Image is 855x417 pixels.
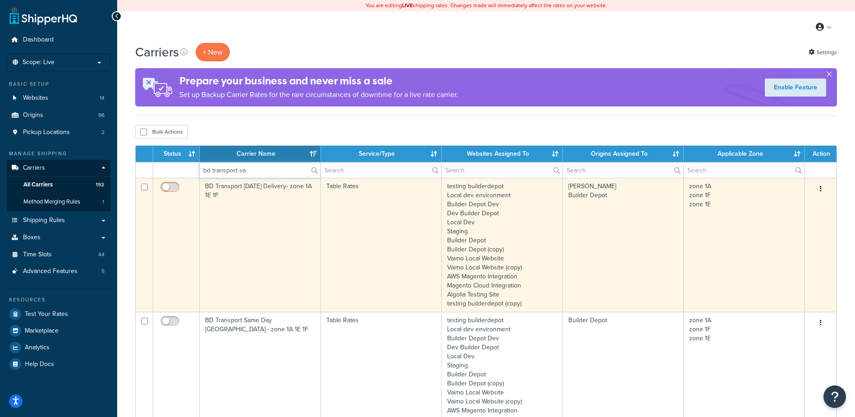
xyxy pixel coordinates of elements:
a: ShipperHQ Home [9,7,77,25]
li: Time Slots [7,246,110,263]
span: 5 [101,268,105,275]
span: All Carriers [23,181,53,189]
td: zone 1A zone 1F zone 1E [684,178,805,312]
div: Basic Setup [7,80,110,88]
a: Advanced Features 5 [7,263,110,280]
a: Enable Feature [765,79,826,97]
td: BD Transport [DATE] Delivery- zone 1A 1E 1F [200,178,321,312]
th: Applicable Zone: activate to sort column ascending [684,146,805,162]
h4: Prepare your business and never miss a sale [179,74,458,88]
li: Origins [7,107,110,124]
div: Manage Shipping [7,150,110,158]
span: Analytics [25,344,50,352]
span: Pickup Locations [23,129,70,136]
span: Method Merging Rules [23,198,80,206]
h1: Carriers [135,43,179,61]
button: + New [196,43,230,61]
li: Advanced Features [7,263,110,280]
span: Marketplace [25,327,59,335]
th: Carrier Name: activate to sort column ascending [200,146,321,162]
span: 96 [98,111,105,119]
span: 44 [98,251,105,259]
th: Service/Type: activate to sort column ascending [321,146,442,162]
span: 2 [101,129,105,136]
td: Table Rates [321,178,442,312]
input: Search [442,162,562,178]
a: Pickup Locations 2 [7,124,110,141]
th: Websites Assigned To: activate to sort column ascending [442,146,563,162]
li: Carriers [7,160,110,211]
button: Open Resource Center [823,385,846,408]
span: Advanced Features [23,268,78,275]
td: [PERSON_NAME] Builder Depot [563,178,684,312]
input: Search [684,162,805,178]
span: Shipping Rules [23,217,65,224]
a: Time Slots 44 [7,246,110,263]
th: Status: activate to sort column ascending [153,146,200,162]
span: 14 [100,94,105,102]
span: 192 [96,181,104,189]
img: ad-rules-rateshop-fe6ec290ccb7230408bd80ed9643f0289d75e0ffd9eb532fc0e269fcd187b520.png [135,68,179,107]
a: Dashboard [7,32,110,48]
a: Settings [809,46,837,59]
a: Analytics [7,339,110,356]
li: Method Merging Rules [7,194,110,210]
a: Websites 14 [7,90,110,107]
a: Origins 96 [7,107,110,124]
a: Marketplace [7,323,110,339]
li: All Carriers [7,176,110,193]
span: Help Docs [25,361,54,368]
a: Shipping Rules [7,212,110,229]
input: Search [563,162,684,178]
span: Dashboard [23,36,54,44]
a: All Carriers 192 [7,176,110,193]
a: Boxes [7,229,110,246]
div: Resources [7,296,110,304]
span: Test Your Rates [25,310,68,318]
th: Origins Assigned To: activate to sort column ascending [563,146,684,162]
td: testing builderdepot Local dev environment Builder Depot Dev Dev Builder Depot Local Dev Staging ... [442,178,563,312]
li: Websites [7,90,110,107]
span: Origins [23,111,43,119]
a: Test Your Rates [7,306,110,322]
p: Set up Backup Carrier Rates for the rare circumstances of downtime for a live rate carrier. [179,88,458,101]
a: Carriers [7,160,110,176]
button: Bulk Actions [135,125,188,139]
span: Scope: Live [23,59,55,66]
li: Pickup Locations [7,124,110,141]
span: Boxes [23,234,41,241]
input: Search [200,162,320,178]
b: LIVE [402,1,413,9]
span: Websites [23,94,48,102]
span: Time Slots [23,251,52,259]
a: Method Merging Rules 1 [7,194,110,210]
span: 1 [102,198,104,206]
span: Carriers [23,164,45,172]
th: Action [805,146,837,162]
a: Help Docs [7,356,110,372]
input: Search [321,162,442,178]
